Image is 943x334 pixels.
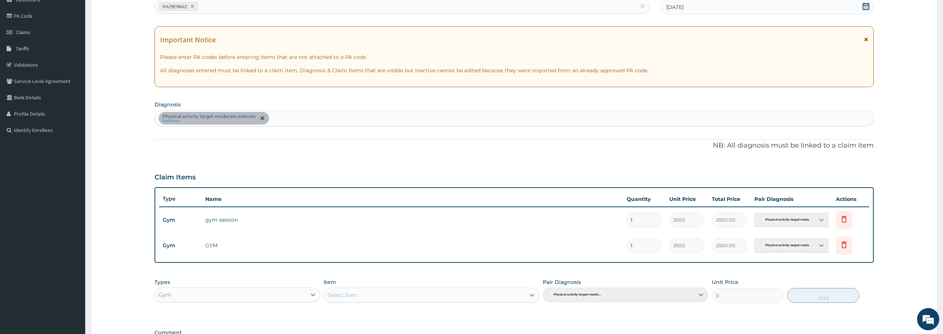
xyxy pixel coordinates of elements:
[155,141,874,151] p: NB: All diagnosis must be linked to a claim item
[665,192,708,206] th: Unit Price
[666,3,684,11] span: [DATE]
[832,192,869,206] th: Actions
[155,173,196,182] h3: Claim Items
[14,37,30,56] img: d_794563401_company_1708531726252_794563401
[202,212,623,227] td: gym session
[160,2,188,11] div: PA/9E96A2
[160,53,868,61] p: Please enter PA codes before entering items that are not attached to a PA code
[16,29,30,36] span: Claims
[160,36,216,44] h1: Important Notice
[122,4,139,22] div: Minimize live chat window
[751,192,832,206] th: Pair Diagnosis
[155,101,181,108] label: Diagnosis
[159,239,202,252] td: Gym
[323,278,336,286] label: Item
[39,42,124,51] div: Chat with us now
[543,278,581,286] label: Pair Diagnosis
[202,192,623,206] th: Name
[202,238,623,253] td: GYM
[43,93,102,168] span: We're online!
[159,291,171,298] div: Gym
[4,202,141,228] textarea: Type your message and hit 'Enter'
[16,45,29,52] span: Tariffs
[155,279,170,285] label: Types
[708,192,751,206] th: Total Price
[328,291,357,299] div: Select Item
[623,192,665,206] th: Quantity
[787,288,859,303] button: Add
[159,213,202,227] td: Gym
[160,67,868,74] p: All diagnoses entered must be linked to a claim item. Diagnosis & Claim Items that are visible bu...
[712,278,738,286] label: Unit Price
[159,192,202,206] th: Type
